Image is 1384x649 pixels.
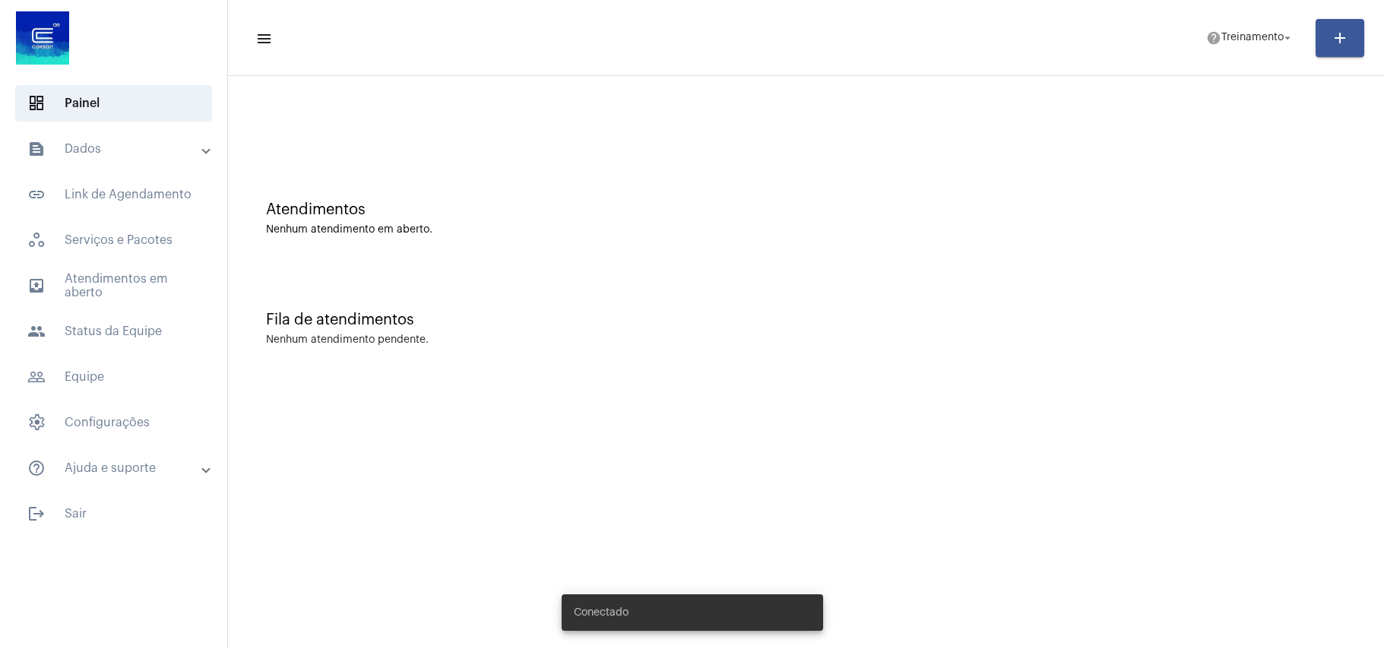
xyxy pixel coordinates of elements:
mat-icon: sidenav icon [27,140,46,158]
mat-icon: sidenav icon [27,277,46,295]
mat-icon: sidenav icon [27,368,46,386]
button: Treinamento [1197,23,1303,53]
span: Serviços e Pacotes [15,222,212,258]
div: Fila de atendimentos [266,312,1346,328]
span: Status da Equipe [15,313,212,350]
span: Configurações [15,404,212,441]
mat-icon: add [1331,29,1349,47]
span: Link de Agendamento [15,176,212,213]
mat-icon: sidenav icon [27,459,46,477]
mat-icon: help [1206,30,1221,46]
mat-panel-title: Dados [27,140,203,158]
mat-icon: sidenav icon [27,322,46,340]
mat-expansion-panel-header: sidenav iconDados [9,131,227,167]
span: Sair [15,495,212,532]
mat-expansion-panel-header: sidenav iconAjuda e suporte [9,450,227,486]
div: Nenhum atendimento pendente. [266,334,429,346]
span: Treinamento [1221,33,1284,43]
mat-icon: sidenav icon [27,185,46,204]
mat-icon: sidenav icon [255,30,271,48]
mat-icon: arrow_drop_down [1281,31,1294,45]
mat-icon: sidenav icon [27,505,46,523]
span: sidenav icon [27,94,46,112]
span: Equipe [15,359,212,395]
div: Atendimentos [266,201,1346,218]
span: sidenav icon [27,413,46,432]
span: Atendimentos em aberto [15,268,212,304]
span: sidenav icon [27,231,46,249]
div: Nenhum atendimento em aberto. [266,224,1346,236]
span: Conectado [574,605,629,620]
mat-panel-title: Ajuda e suporte [27,459,203,477]
img: d4669ae0-8c07-2337-4f67-34b0df7f5ae4.jpeg [12,8,73,68]
span: Painel [15,85,212,122]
